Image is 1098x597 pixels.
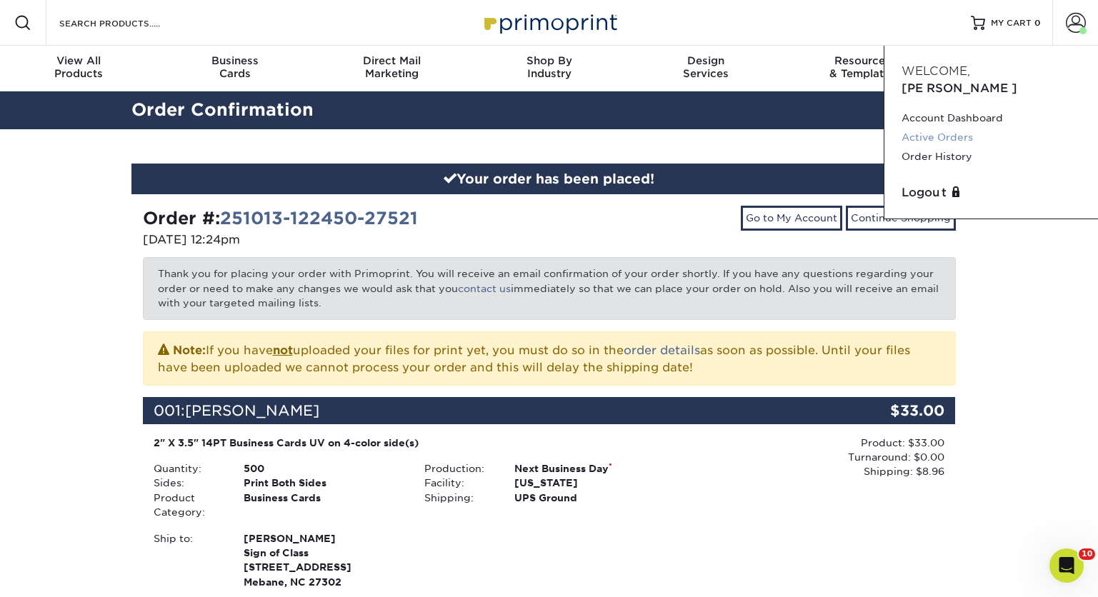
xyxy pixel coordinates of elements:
div: Ship to: [143,531,233,590]
div: & Templates [784,54,942,80]
h2: Order Confirmation [121,97,978,124]
iframe: Intercom live chat [1049,548,1084,583]
div: Marketing [314,54,471,80]
strong: Order #: [143,208,418,229]
span: [PERSON_NAME] [902,81,1017,95]
a: Logout [902,184,1081,201]
a: Account Dashboard [902,109,1081,128]
span: Sign of Class [244,546,403,560]
div: Quantity: [143,461,233,476]
a: 251013-122450-27521 [220,208,418,229]
a: Order History [902,147,1081,166]
strong: Mebane, NC 27302 [244,531,403,588]
span: 10 [1079,548,1095,560]
div: 500 [233,461,414,476]
a: BusinessCards [157,46,314,91]
div: Product: $33.00 Turnaround: $0.00 Shipping: $8.96 [684,436,944,479]
p: If you have uploaded your files for print yet, you must do so in the as soon as possible. Until y... [158,341,941,376]
span: Design [627,54,784,67]
div: [US_STATE] [504,476,684,490]
div: Shipping: [414,491,504,505]
a: Active Orders [902,128,1081,147]
div: Facility: [414,476,504,490]
div: Sides: [143,476,233,490]
span: MY CART [991,17,1032,29]
span: Business [157,54,314,67]
span: Welcome, [902,64,970,78]
p: [DATE] 12:24pm [143,231,539,249]
div: $33.00 [820,397,956,424]
span: Resources [784,54,942,67]
div: Industry [471,54,628,80]
span: Direct Mail [314,54,471,67]
a: order details [624,343,700,357]
div: Production: [414,461,504,476]
a: DesignServices [627,46,784,91]
div: 2" X 3.5" 14PT Business Cards UV on 4-color side(s) [154,436,674,450]
span: [STREET_ADDRESS] [244,560,403,574]
div: UPS Ground [504,491,684,505]
div: Print Both Sides [233,476,414,490]
a: Resources& Templates [784,46,942,91]
span: [PERSON_NAME] [185,402,319,419]
img: Primoprint [478,7,621,38]
input: SEARCH PRODUCTS..... [58,14,197,31]
b: not [273,343,293,357]
div: Services [627,54,784,80]
a: Go to My Account [741,206,842,230]
span: 0 [1034,18,1041,28]
p: Thank you for placing your order with Primoprint. You will receive an email confirmation of your ... [143,257,956,319]
span: Shop By [471,54,628,67]
a: Direct MailMarketing [314,46,471,91]
div: Product Category: [143,491,233,520]
div: Next Business Day [504,461,684,476]
span: [PERSON_NAME] [244,531,403,546]
a: Shop ByIndustry [471,46,628,91]
div: Business Cards [233,491,414,520]
div: 001: [143,397,820,424]
a: Continue Shopping [846,206,956,230]
strong: Note: [173,343,206,357]
div: Your order has been placed! [131,164,967,195]
a: contact us [458,283,511,294]
div: Cards [157,54,314,80]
